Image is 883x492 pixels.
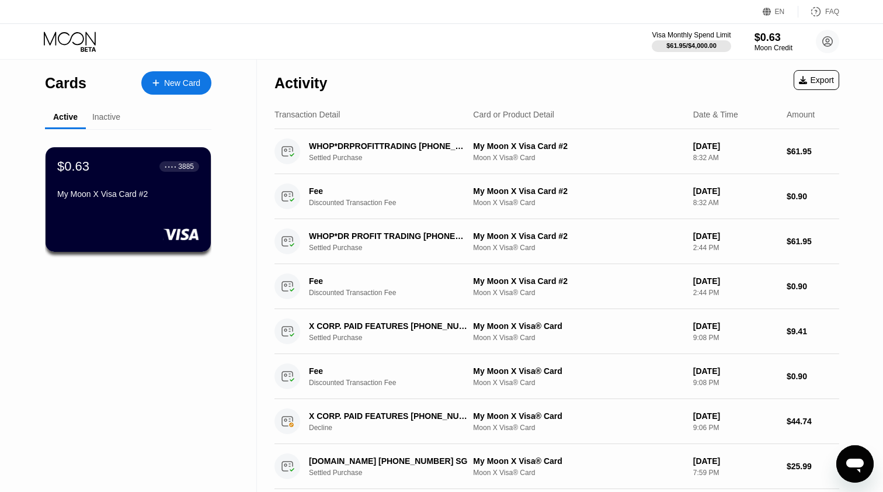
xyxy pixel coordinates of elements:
div: Moon X Visa® Card [473,154,683,162]
div: $0.63 [57,159,89,174]
div: Cards [45,75,86,92]
div: Moon X Visa® Card [473,199,683,207]
div: My Moon X Visa Card #2 [473,231,683,241]
div: 2:44 PM [693,244,777,252]
div: $0.90 [787,192,839,201]
div: Fee [309,276,391,286]
div: [DATE] [693,411,777,421]
div: Settled Purchase [309,469,479,477]
div: My Moon X Visa® Card [473,456,683,466]
div: Discounted Transaction Fee [309,199,397,207]
div: [DOMAIN_NAME] [PHONE_NUMBER] SGSettled PurchaseMy Moon X Visa® CardMoon X Visa® Card[DATE]7:59 PM... [274,444,839,489]
div: My Moon X Visa Card #2 [57,189,199,199]
div: Fee [309,186,391,196]
div: New Card [141,71,211,95]
div: Date & Time [693,110,738,119]
div: Discounted Transaction Fee [309,379,397,387]
div: $0.63● ● ● ●3885My Moon X Visa Card #2 [46,147,211,252]
div: [DATE] [693,141,777,151]
div: FeeDiscounted Transaction FeeMy Moon X Visa Card #2Moon X Visa® Card[DATE]8:32 AM$0.90 [274,174,839,219]
div: $61.95 [787,237,839,246]
div: $44.74 [787,417,839,426]
div: [DATE] [693,231,777,241]
div: Transaction Detail [274,110,340,119]
div: Fee [309,366,391,376]
div: Decline [309,424,479,432]
div: [DATE] [693,366,777,376]
div: $0.90 [787,372,839,381]
div: [DATE] [693,186,777,196]
div: Moon X Visa® Card [473,469,683,477]
div: $0.90 [787,282,839,291]
div: 9:08 PM [693,379,777,387]
div: Settled Purchase [309,244,479,252]
div: FAQ [798,6,839,18]
div: 2:44 PM [693,289,777,297]
div: FeeDiscounted Transaction FeeMy Moon X Visa® CardMoon X Visa® Card[DATE]9:08 PM$0.90 [274,354,839,399]
div: Moon X Visa® Card [473,244,683,252]
div: 3885 [178,162,194,171]
div: Visa Monthly Spend Limit [652,31,731,39]
div: $0.63Moon Credit [755,32,792,52]
div: My Moon X Visa Card #2 [473,186,683,196]
div: Card or Product Detail [473,110,554,119]
div: Moon X Visa® Card [473,334,683,342]
div: [DOMAIN_NAME] [PHONE_NUMBER] SG [309,456,467,466]
div: My Moon X Visa Card #2 [473,276,683,286]
div: 8:32 AM [693,199,777,207]
div: Amount [787,110,815,119]
div: WHOP*DR PROFIT TRADING [PHONE_NUMBER] US [309,231,467,241]
div: 9:08 PM [693,334,777,342]
div: ● ● ● ● [165,165,176,168]
div: Visa Monthly Spend Limit$61.95/$4,000.00 [652,31,731,52]
div: $25.99 [787,462,839,471]
div: X CORP. PAID FEATURES [PHONE_NUMBER] US [309,321,467,331]
div: Inactive [92,112,120,122]
div: Settled Purchase [309,154,479,162]
div: My Moon X Visa® Card [473,366,683,376]
div: [DATE] [693,276,777,286]
div: Moon Credit [755,44,792,52]
div: Moon X Visa® Card [473,424,683,432]
div: $9.41 [787,327,839,336]
div: Active [53,112,78,122]
div: X CORP. PAID FEATURES [PHONE_NUMBER] US [309,411,467,421]
div: Moon X Visa® Card [473,289,683,297]
div: WHOP*DRPROFITTRADING [PHONE_NUMBER] US [309,141,467,151]
div: New Card [164,78,200,88]
div: Export [794,70,839,90]
div: [DATE] [693,321,777,331]
div: $61.95 / $4,000.00 [666,42,717,49]
div: My Moon X Visa® Card [473,411,683,421]
div: Discounted Transaction Fee [309,289,397,297]
div: Activity [274,75,327,92]
div: X CORP. PAID FEATURES [PHONE_NUMBER] USDeclineMy Moon X Visa® CardMoon X Visa® Card[DATE]9:06 PM$... [274,399,839,444]
div: Moon X Visa® Card [473,379,683,387]
div: EN [763,6,798,18]
div: Export [799,75,834,85]
div: FeeDiscounted Transaction FeeMy Moon X Visa Card #2Moon X Visa® Card[DATE]2:44 PM$0.90 [274,264,839,309]
div: X CORP. PAID FEATURES [PHONE_NUMBER] USSettled PurchaseMy Moon X Visa® CardMoon X Visa® Card[DATE... [274,309,839,354]
div: My Moon X Visa Card #2 [473,141,683,151]
div: [DATE] [693,456,777,466]
div: Settled Purchase [309,334,479,342]
div: WHOP*DRPROFITTRADING [PHONE_NUMBER] USSettled PurchaseMy Moon X Visa Card #2Moon X Visa® Card[DAT... [274,129,839,174]
div: EN [775,8,785,16]
div: WHOP*DR PROFIT TRADING [PHONE_NUMBER] USSettled PurchaseMy Moon X Visa Card #2Moon X Visa® Card[D... [274,219,839,264]
div: FAQ [825,8,839,16]
div: 8:32 AM [693,154,777,162]
div: My Moon X Visa® Card [473,321,683,331]
div: $61.95 [787,147,839,156]
div: 7:59 PM [693,469,777,477]
iframe: Button to launch messaging window [836,445,874,483]
div: $0.63 [755,32,792,44]
div: 9:06 PM [693,424,777,432]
